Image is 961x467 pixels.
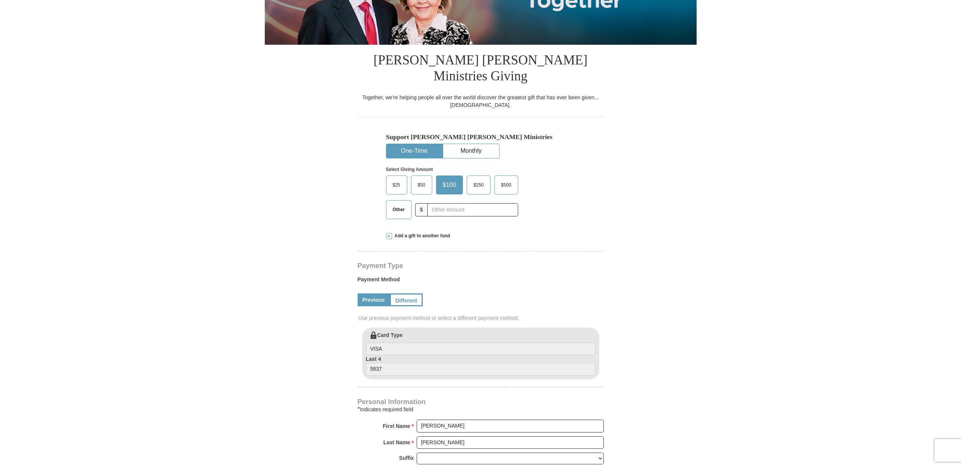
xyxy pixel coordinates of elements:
input: Last 4 [366,363,595,376]
input: Card Type [366,343,595,356]
button: Monthly [443,144,499,158]
span: $100 [439,179,460,191]
span: Use previous payment method or select a different payment method. [358,314,605,322]
div: Indicates required field [358,405,604,414]
div: Together, we're helping people all over the world discover the greatest gift that has ever been g... [358,94,604,109]
span: $250 [470,179,488,191]
input: Other Amount [427,203,518,216]
span: Add a gift to another fund [392,233,450,239]
h4: Personal Information [358,399,604,405]
span: $50 [414,179,429,191]
strong: Select Giving Amount [386,167,433,172]
span: $ [415,203,428,216]
h4: Payment Type [358,263,604,269]
a: Different [390,293,423,306]
label: Card Type [366,331,595,356]
span: Other [389,204,409,215]
label: Last 4 [366,355,595,376]
h1: [PERSON_NAME] [PERSON_NAME] Ministries Giving [358,45,604,94]
strong: First Name [383,421,410,431]
label: Payment Method [358,276,604,287]
a: Previous [358,293,390,306]
span: $500 [497,179,515,191]
h5: Support [PERSON_NAME] [PERSON_NAME] Ministries [386,133,575,141]
strong: Suffix [399,453,414,463]
strong: Last Name [383,437,410,448]
button: One-Time [386,144,442,158]
span: $25 [389,179,404,191]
